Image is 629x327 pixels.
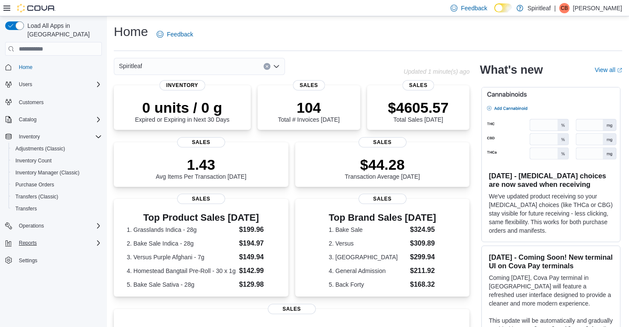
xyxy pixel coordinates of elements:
h3: [DATE] - [MEDICAL_DATA] choices are now saved when receiving [489,171,613,189]
img: Cova [17,4,56,12]
span: Spiritleaf [119,61,142,71]
button: Inventory Manager (Classic) [9,167,105,179]
span: Inventory [15,132,102,142]
span: Purchase Orders [12,180,102,190]
a: Settings [15,255,41,266]
h3: Top Brand Sales [DATE] [329,213,436,223]
span: Inventory Count [12,156,102,166]
span: Sales [177,194,225,204]
dd: $324.95 [410,225,436,235]
dt: 5. Bake Sale Sativa - 28g [127,280,235,289]
span: Sales [359,194,406,204]
span: Customers [15,96,102,107]
span: Inventory Manager (Classic) [15,169,80,176]
span: Feedback [167,30,193,39]
a: Customers [15,97,47,108]
button: Inventory Count [9,155,105,167]
span: Reports [19,240,37,246]
a: Feedback [153,26,196,43]
input: Dark Mode [494,3,512,12]
span: Purchase Orders [15,181,54,188]
dd: $299.94 [410,252,436,262]
p: 0 units / 0 g [135,99,229,116]
p: Spiritleaf [528,3,551,13]
span: Load All Apps in [GEOGRAPHIC_DATA] [24,21,102,39]
p: Updated 1 minute(s) ago [404,68,469,75]
dt: 2. Bake Sale Indica - 28g [127,239,235,248]
span: Users [19,81,32,88]
span: Sales [402,80,434,90]
p: We've updated product receiving so your [MEDICAL_DATA] choices (like THCa or CBG) stay visible fo... [489,192,613,235]
button: Users [15,79,36,90]
span: Inventory [19,133,40,140]
button: Open list of options [273,63,280,70]
button: Operations [2,220,105,232]
div: Total Sales [DATE] [388,99,449,123]
dt: 4. Homestead Bangtail Pre-Roll - 30 x 1g [127,267,235,275]
span: Feedback [461,4,487,12]
dd: $142.99 [239,266,276,276]
a: Inventory Count [12,156,55,166]
span: Sales [177,137,225,147]
span: Home [19,64,33,71]
div: Expired or Expiring in Next 30 Days [135,99,229,123]
a: Home [15,62,36,72]
button: Reports [15,238,40,248]
dd: $309.89 [410,238,436,249]
p: | [554,3,556,13]
dd: $199.96 [239,225,276,235]
span: Customers [19,99,44,106]
span: Operations [19,222,44,229]
span: Catalog [15,114,102,125]
span: Adjustments (Classic) [12,144,102,154]
span: Sales [293,80,325,90]
h1: Home [114,23,148,40]
h3: [DATE] - Coming Soon! New terminal UI on Cova Pay terminals [489,253,613,270]
p: 104 [278,99,339,116]
span: Transfers [12,204,102,214]
p: 1.43 [156,156,246,173]
button: Home [2,61,105,73]
span: Inventory Count [15,157,52,164]
p: $4605.57 [388,99,449,116]
button: Users [2,78,105,90]
dt: 1. Grasslands Indica - 28g [127,225,235,234]
button: Catalog [2,114,105,126]
button: Inventory [2,131,105,143]
a: Transfers [12,204,40,214]
span: Inventory Manager (Classic) [12,168,102,178]
button: Settings [2,254,105,267]
dt: 1. Bake Sale [329,225,406,234]
nav: Complex example [5,57,102,289]
a: Transfers (Classic) [12,192,62,202]
p: $44.28 [345,156,420,173]
a: Adjustments (Classic) [12,144,68,154]
div: Total # Invoices [DATE] [278,99,339,123]
button: Transfers (Classic) [9,191,105,203]
span: Catalog [19,116,36,123]
span: Transfers (Classic) [15,193,58,200]
button: Adjustments (Classic) [9,143,105,155]
dd: $129.98 [239,279,276,290]
span: CB [561,3,568,13]
a: Purchase Orders [12,180,58,190]
span: Inventory [160,80,205,90]
dd: $168.32 [410,279,436,290]
button: Catalog [15,114,40,125]
h3: Top Product Sales [DATE] [127,213,275,223]
dt: 3. Versus Purple Afghani - 7g [127,253,235,261]
dd: $194.97 [239,238,276,249]
button: Customers [2,96,105,108]
dt: 5. Back Forty [329,280,406,289]
span: Settings [15,255,102,266]
dt: 3. [GEOGRAPHIC_DATA] [329,253,406,261]
span: Transfers (Classic) [12,192,102,202]
p: [PERSON_NAME] [573,3,622,13]
dd: $211.92 [410,266,436,276]
span: Transfers [15,205,37,212]
a: View allExternal link [595,66,622,73]
span: Users [15,79,102,90]
div: Avg Items Per Transaction [DATE] [156,156,246,180]
button: Transfers [9,203,105,215]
